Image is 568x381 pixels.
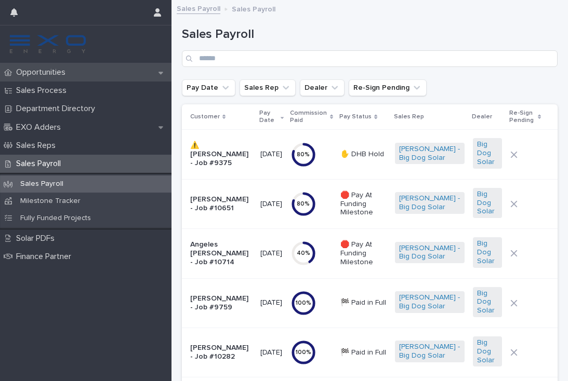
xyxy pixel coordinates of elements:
a: [PERSON_NAME] - Big Dog Solar [399,244,460,262]
p: [DATE] [260,348,283,357]
button: Pay Date [182,79,235,96]
p: [DATE] [260,249,283,258]
p: Pay Date [259,107,278,127]
p: [DATE] [260,150,283,159]
p: 🛑 Pay At Funding Milestone [340,240,387,266]
p: Pay Status [339,111,372,123]
tr: [PERSON_NAME] - Job #10282[DATE]100%🏁 Paid in Full[PERSON_NAME] - Big Dog Solar Big Dog Solar [182,328,558,377]
a: [PERSON_NAME] - Big Dog Solar [399,194,460,212]
p: Sales Payroll [232,3,275,14]
p: [DATE] [260,298,283,307]
p: Milestone Tracker [12,197,89,206]
div: 40 % [291,250,316,257]
button: Re-Sign Pending [349,79,427,96]
p: [PERSON_NAME] - Job #10282 [190,344,252,361]
p: Department Directory [12,104,103,114]
tr: Angeles [PERSON_NAME] - Job #10714[DATE]40%🛑 Pay At Funding Milestone[PERSON_NAME] - Big Dog Sola... [182,229,558,278]
p: EXO Adders [12,123,69,132]
a: [PERSON_NAME] - Big Dog Solar [399,145,460,162]
p: 🏁 Paid in Full [340,348,387,357]
a: Big Dog Solar [477,289,498,315]
p: Sales Rep [394,111,424,123]
a: Big Dog Solar [477,140,498,166]
p: Customer [190,111,220,123]
img: FKS5r6ZBThi8E5hshIGi [8,34,87,55]
p: Opportunities [12,67,74,77]
p: 🏁 Paid in Full [340,298,387,307]
div: 100 % [291,349,316,356]
button: Sales Rep [240,79,296,96]
p: Commission Paid [290,107,327,127]
p: ⚠️ [PERSON_NAME] - Job #9375 [190,141,252,167]
p: Sales Payroll [12,180,72,188]
p: ✋ DHB Hold [340,150,387,159]
p: Dealer [472,111,492,123]
a: [PERSON_NAME] - Big Dog Solar [399,343,460,360]
tr: [PERSON_NAME] - Job #9759[DATE]100%🏁 Paid in Full[PERSON_NAME] - Big Dog Solar Big Dog Solar [182,278,558,328]
a: [PERSON_NAME] - Big Dog Solar [399,293,460,311]
p: Finance Partner [12,252,80,262]
a: Sales Payroll [177,2,220,14]
p: [PERSON_NAME] - Job #9759 [190,294,252,312]
input: Search [182,50,558,67]
p: Re-Sign Pending [509,107,535,127]
button: Dealer [300,79,345,96]
p: Sales Process [12,86,75,96]
a: Big Dog Solar [477,338,498,364]
a: Big Dog Solar [477,190,498,216]
p: [PERSON_NAME] - Job #10651 [190,195,252,213]
p: [DATE] [260,200,283,209]
div: 80 % [291,200,316,208]
div: 80 % [291,151,316,158]
tr: ⚠️ [PERSON_NAME] - Job #9375[DATE]80%✋ DHB Hold[PERSON_NAME] - Big Dog Solar Big Dog Solar [182,130,558,179]
h1: Sales Payroll [182,27,558,42]
p: Sales Payroll [12,159,69,169]
p: Sales Reps [12,141,64,151]
div: 100 % [291,300,316,307]
tr: [PERSON_NAME] - Job #10651[DATE]80%🛑 Pay At Funding Milestone[PERSON_NAME] - Big Dog Solar Big Do... [182,179,558,228]
p: Angeles [PERSON_NAME] - Job #10714 [190,240,252,266]
p: Fully Funded Projects [12,214,99,223]
p: Solar PDFs [12,234,63,243]
p: 🛑 Pay At Funding Milestone [340,191,387,217]
a: Big Dog Solar [477,239,498,265]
